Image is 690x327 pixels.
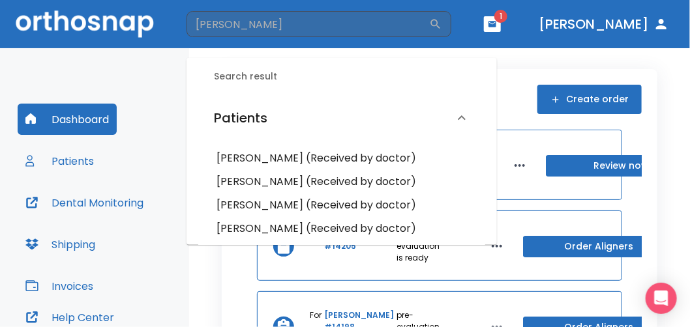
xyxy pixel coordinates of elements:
p: pre-evaluation is ready [397,229,440,264]
button: Create order [537,85,642,114]
h6: [PERSON_NAME] (Received by doctor) [217,220,467,238]
span: 1 [494,10,507,23]
button: Shipping [18,229,103,260]
h6: Search result [214,70,485,84]
button: Dental Monitoring [18,187,151,218]
a: [PERSON_NAME] #14205 [324,229,394,264]
button: Patients [18,145,102,177]
h6: [PERSON_NAME] (Received by doctor) [217,196,467,214]
div: Open Intercom Messenger [646,283,677,314]
p: For [310,229,322,264]
div: Patients [198,94,485,141]
button: Invoices [18,270,101,302]
img: Orthosnap [16,10,154,37]
button: [PERSON_NAME] [533,12,674,36]
h6: [PERSON_NAME] (Received by doctor) [217,173,467,191]
button: Order Aligners [523,236,674,257]
button: Dashboard [18,104,117,135]
h6: [PERSON_NAME] (Received by doctor) [217,149,467,167]
h6: Patients [214,107,267,128]
input: Search by Patient Name or Case # [187,11,429,37]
